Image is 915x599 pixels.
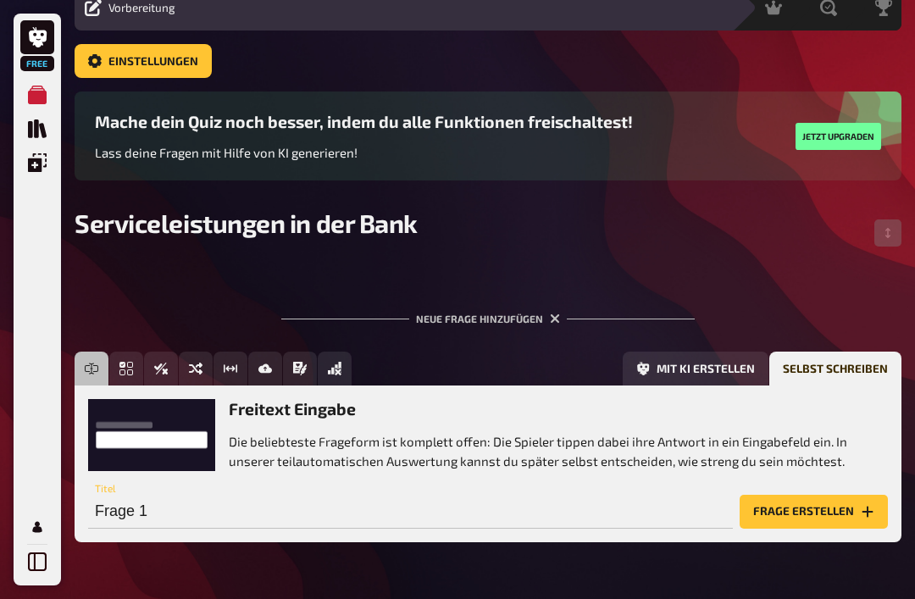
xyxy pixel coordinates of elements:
span: Vorbereitung [108,1,175,14]
button: Reihenfolge anpassen [874,219,901,247]
div: Neue Frage hinzufügen [281,286,695,338]
h3: Mache dein Quiz noch besser, indem du alle Funktionen freischaltest! [95,112,633,131]
button: Mit KI erstellen [623,352,768,385]
input: Titel [88,495,733,529]
span: Einstellungen [108,56,198,68]
button: Einfachauswahl [109,352,143,385]
p: Die beliebteste Frageform ist komplett offen: Die Spieler tippen dabei ihre Antwort in ein Eingab... [229,432,888,470]
span: Serviceleistungen in der Bank [75,208,418,238]
button: Freitext Eingabe [75,352,108,385]
button: Schätzfrage [213,352,247,385]
a: Einstellungen [75,44,212,78]
button: Offline Frage [318,352,352,385]
button: Jetzt upgraden [796,123,881,150]
a: Quiz Sammlung [20,112,54,146]
h3: Freitext Eingabe [229,399,888,419]
button: Frage erstellen [740,495,888,529]
a: Meine Quizze [20,78,54,112]
a: Einblendungen [20,146,54,180]
a: Mein Konto [20,510,54,544]
button: Wahr / Falsch [144,352,178,385]
button: Prosa (Langtext) [283,352,317,385]
button: Selbst schreiben [769,352,901,385]
span: Free [22,58,53,69]
span: Lass deine Fragen mit Hilfe von KI generieren! [95,145,358,160]
button: Bild-Antwort [248,352,282,385]
button: Sortierfrage [179,352,213,385]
